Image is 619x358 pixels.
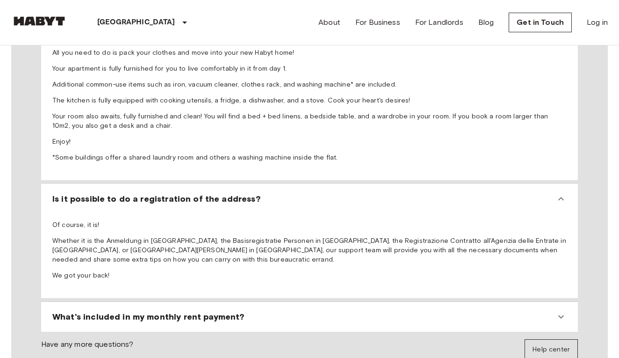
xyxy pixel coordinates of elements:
[415,17,463,28] a: For Landlords
[52,48,567,58] p: All you need to do is pack your clothes and move into your new Habyt home!
[478,17,494,28] a: Blog
[318,17,340,28] a: About
[52,64,567,73] p: Your apartment is fully furnished for you to live comfortably in it from day 1.
[45,306,574,328] div: What's included in my monthly rent payment?
[11,16,67,26] img: Habyt
[52,96,567,105] p: The kitchen is fully equipped with cooking utensils, a fridge, a dishwasher, and a stove. Cook yo...
[587,17,608,28] a: Log in
[52,220,567,230] p: Of course, it is!
[355,17,400,28] a: For Business
[52,193,260,205] span: Is it possible to do a registration of the address?
[52,112,567,131] p: Your room also awaits, fully furnished and clean! You will find a bed + bed linens, a bedside tab...
[52,271,567,280] p: We got your back!
[97,17,175,28] p: [GEOGRAPHIC_DATA]
[533,345,570,353] span: Help center
[52,311,244,322] span: What's included in my monthly rent payment?
[52,80,567,89] p: Additional common-use items such as iron, vacuum cleaner, clothes rack, and washing machine* are ...
[52,153,567,162] p: *Some buildings offer a shared laundry room and others a washing machine inside the flat.
[509,13,572,32] a: Get in Touch
[52,236,567,264] p: Whether it is the Anmeldung in [GEOGRAPHIC_DATA], the Basisregistratie Personen in [GEOGRAPHIC_DA...
[45,188,574,210] div: Is it possible to do a registration of the address?
[52,137,567,146] p: Enjoy!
